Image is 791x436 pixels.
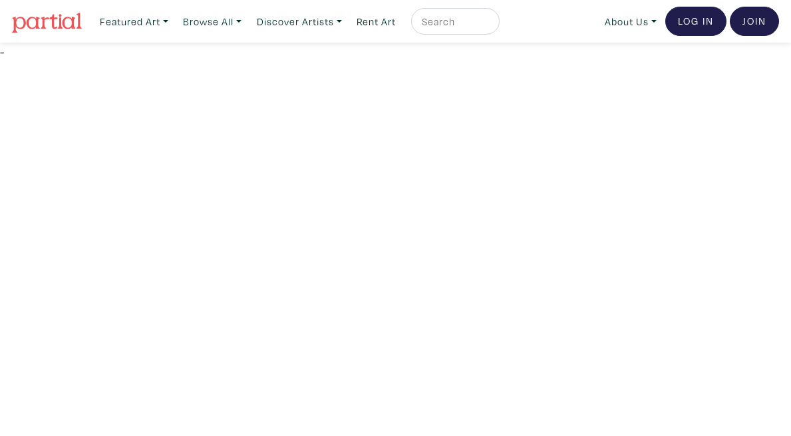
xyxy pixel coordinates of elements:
a: Rent Art [351,8,402,35]
a: Featured Art [94,8,174,35]
input: Search [420,13,487,30]
a: Discover Artists [251,8,348,35]
a: Browse All [177,8,247,35]
a: About Us [599,8,663,35]
a: Log In [665,7,726,36]
a: Join [730,7,779,36]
